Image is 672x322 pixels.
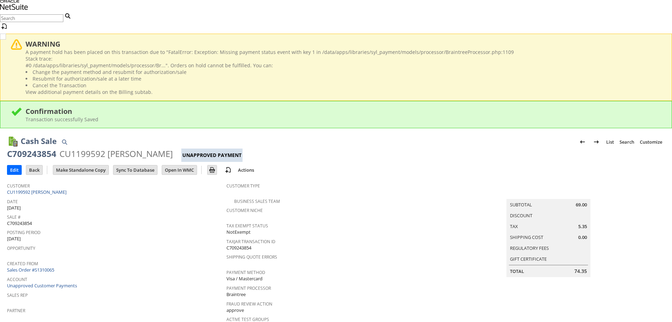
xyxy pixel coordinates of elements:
[7,235,21,242] span: [DATE]
[162,165,197,174] input: Open In WMC
[603,136,617,148] a: List
[510,212,532,219] a: Discount
[53,165,108,174] input: Make Standalone Copy
[7,245,35,251] a: Opportunity
[21,135,57,147] h1: Cash Sale
[226,269,265,275] a: Payment Method
[26,116,661,123] div: Transaction successfully Saved
[226,207,263,213] a: Customer Niche
[226,223,268,229] a: Tax Exempt Status
[510,256,547,262] a: Gift Certificate
[578,234,587,241] span: 0.00
[26,82,661,95] li: Cancel the Transaction View additional payment details on the Billing subtab.
[226,285,271,291] a: Payment Processor
[7,220,32,227] span: C709243854
[510,201,532,208] a: Subtotal
[226,275,262,282] span: Visa / Mastercard
[26,107,661,116] div: Confirmation
[226,229,251,235] span: NotExempt
[7,261,38,267] a: Created From
[181,149,243,162] div: Unapproved Payment
[224,166,232,174] img: add-record.svg
[226,254,277,260] a: Shipping Quote Errors
[26,69,661,75] li: Change the payment method and resubmit for authorization/sale
[26,75,661,82] li: Resubmit for authorization/sale at a later time
[7,276,27,282] a: Account
[26,49,661,95] div: A payment hold has been placed on this transaction due to "FatalError: Exception: Missing payment...
[617,136,637,148] a: Search
[578,223,587,230] span: 5.35
[7,189,68,195] a: CU1199592 [PERSON_NAME]
[113,165,157,174] input: Sync To Database
[7,148,56,159] div: C709243854
[7,214,21,220] a: Sale #
[506,188,590,199] caption: Summary
[7,229,41,235] a: Posting Period
[26,39,661,49] div: WARNING
[7,199,18,205] a: Date
[637,136,665,148] a: Customize
[226,291,246,298] span: Braintree
[234,198,280,204] a: Business Sales Team
[26,165,42,174] input: Back
[60,138,69,146] img: Quick Find
[7,183,30,189] a: Customer
[7,205,21,211] span: [DATE]
[7,292,28,298] a: Sales Rep
[208,165,217,174] input: Print
[7,165,21,174] input: Edit
[576,201,587,208] span: 69.00
[510,268,524,274] a: Total
[226,245,251,251] span: C709243854
[7,282,77,289] a: Unapproved Customer Payments
[510,234,543,240] a: Shipping Cost
[510,245,549,251] a: Regulatory Fees
[63,12,72,20] svg: Search
[59,148,173,159] div: CU1199592 [PERSON_NAME]
[7,267,56,273] a: Sales Order #S1310065
[208,166,216,174] img: Print
[226,183,260,189] a: Customer Type
[510,223,518,229] a: Tax
[226,301,272,307] a: Fraud Review Action
[578,138,587,146] img: Previous
[226,239,275,245] a: TaxJar Transaction ID
[235,167,257,173] a: Actions
[226,307,244,314] span: approve
[592,138,601,146] img: Next
[574,268,587,275] span: 74.35
[7,308,25,314] a: Partner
